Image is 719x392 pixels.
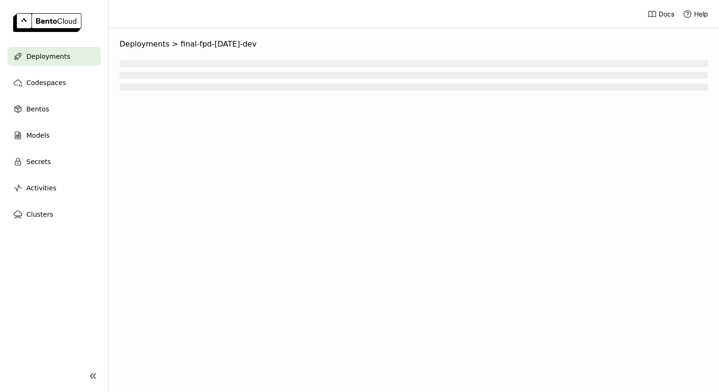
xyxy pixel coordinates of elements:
[8,205,101,224] a: Clusters
[683,9,708,19] div: Help
[169,39,181,49] span: >
[26,182,56,194] span: Activities
[181,39,256,49] span: final-fpd-[DATE]-dev
[694,10,708,18] span: Help
[8,100,101,118] a: Bentos
[8,179,101,197] a: Activities
[26,156,51,167] span: Secrets
[120,39,708,49] nav: Breadcrumbs navigation
[659,10,674,18] span: Docs
[26,51,70,62] span: Deployments
[26,209,53,220] span: Clusters
[26,103,49,115] span: Bentos
[13,13,81,32] img: logo
[26,77,66,88] span: Codespaces
[647,9,674,19] a: Docs
[8,126,101,145] a: Models
[120,39,169,49] span: Deployments
[8,152,101,171] a: Secrets
[26,130,49,141] span: Models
